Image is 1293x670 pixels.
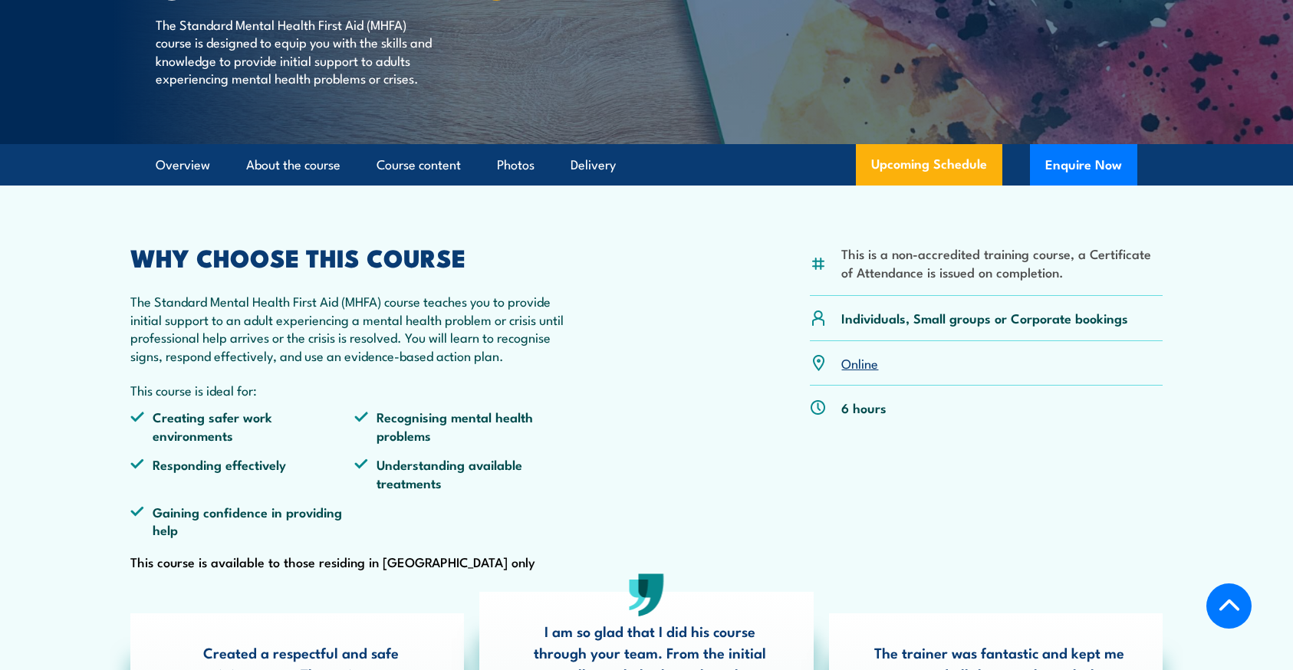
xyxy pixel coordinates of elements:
[497,145,535,186] a: Photos
[246,145,341,186] a: About the course
[571,145,616,186] a: Delivery
[377,145,461,186] a: Course content
[841,309,1128,327] p: Individuals, Small groups or Corporate bookings
[130,246,578,268] h2: WHY CHOOSE THIS COURSE
[1030,144,1137,186] button: Enquire Now
[130,292,578,364] p: The Standard Mental Health First Aid (MHFA) course teaches you to provide initial support to an a...
[841,245,1163,281] li: This is a non-accredited training course, a Certificate of Attendance is issued on completion.
[354,455,578,491] li: Understanding available treatments
[130,455,354,491] li: Responding effectively
[130,503,354,539] li: Gaining confidence in providing help
[856,144,1002,186] a: Upcoming Schedule
[841,399,887,416] p: 6 hours
[130,381,578,399] p: This course is ideal for:
[130,408,354,444] li: Creating safer work environments
[841,353,878,372] a: Online
[354,408,578,444] li: Recognising mental health problems
[130,246,578,573] div: This course is available to those residing in [GEOGRAPHIC_DATA] only
[156,15,436,87] p: The Standard Mental Health First Aid (MHFA) course is designed to equip you with the skills and k...
[156,145,210,186] a: Overview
